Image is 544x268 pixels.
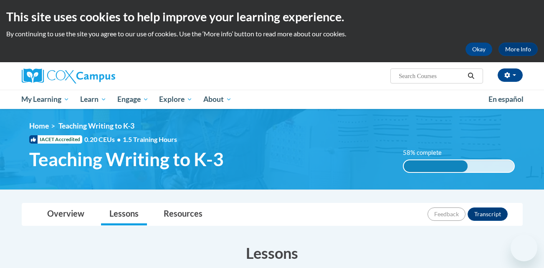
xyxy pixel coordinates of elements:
[483,91,529,108] a: En español
[498,43,538,56] a: More Info
[6,8,538,25] h2: This site uses cookies to help improve your learning experience.
[16,90,75,109] a: My Learning
[203,94,232,104] span: About
[22,68,180,83] a: Cox Campus
[403,148,451,157] label: 58% complete
[123,135,177,143] span: 1.5 Training Hours
[21,94,69,104] span: My Learning
[498,68,523,82] button: Account Settings
[84,135,123,144] span: 0.20 CEUs
[488,95,524,104] span: En español
[154,90,198,109] a: Explore
[101,203,147,225] a: Lessons
[155,203,211,225] a: Resources
[198,90,237,109] a: About
[117,94,149,104] span: Engage
[75,90,112,109] a: Learn
[117,135,121,143] span: •
[80,94,106,104] span: Learn
[466,43,492,56] button: Okay
[465,71,477,81] button: Search
[39,203,93,225] a: Overview
[29,148,224,170] span: Teaching Writing to K-3
[29,135,82,144] span: IACET Accredited
[428,207,466,221] button: Feedback
[511,235,537,261] iframe: Button to launch messaging window
[22,243,523,263] h3: Lessons
[112,90,154,109] a: Engage
[159,94,192,104] span: Explore
[398,71,465,81] input: Search Courses
[22,68,115,83] img: Cox Campus
[468,207,508,221] button: Transcript
[6,29,538,38] p: By continuing to use the site you agree to our use of cookies. Use the ‘More info’ button to read...
[9,90,535,109] div: Main menu
[404,160,468,172] div: 58% complete
[58,121,134,130] span: Teaching Writing to K-3
[29,121,49,130] a: Home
